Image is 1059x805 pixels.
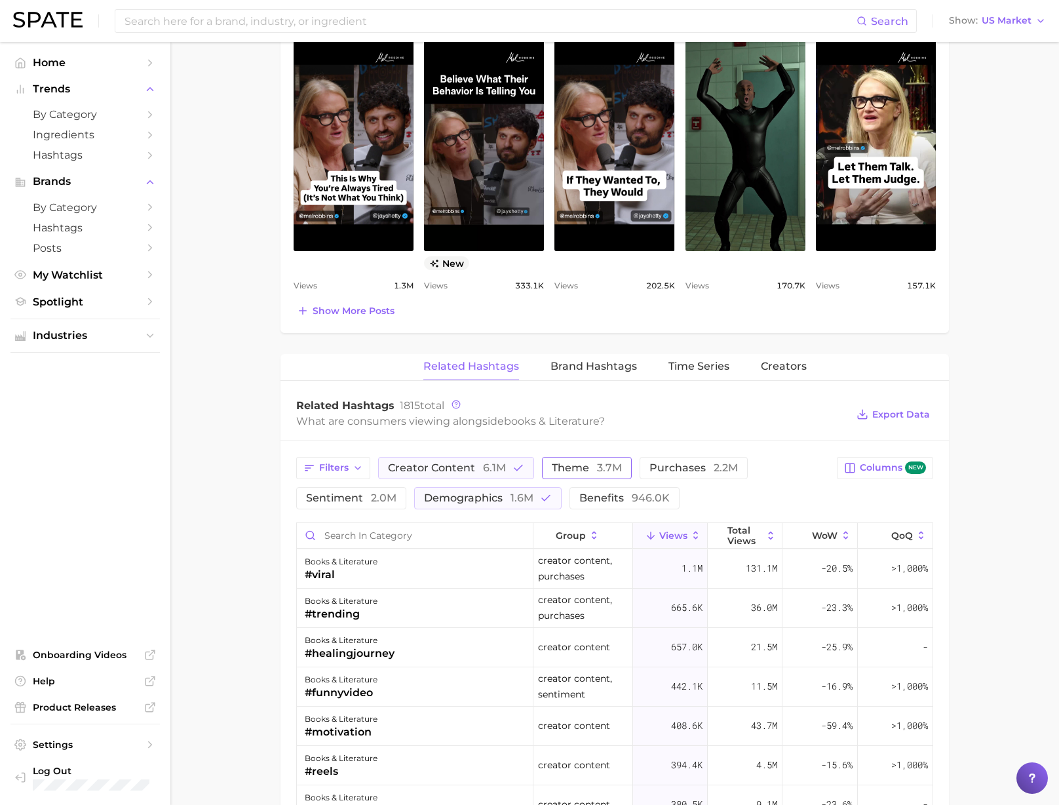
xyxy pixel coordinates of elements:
[671,639,703,655] span: 657.0k
[632,492,670,504] span: 946.0k
[424,278,448,294] span: Views
[538,757,610,773] span: creator content
[483,461,506,474] span: 6.1m
[10,52,160,73] a: Home
[319,462,349,473] span: Filters
[821,757,853,773] span: -15.6%
[812,530,838,541] span: WoW
[296,399,395,412] span: Related Hashtags
[305,724,377,740] div: #motivation
[423,361,519,372] span: Related Hashtags
[821,718,853,734] span: -59.4%
[671,757,703,773] span: 394.4k
[394,278,414,294] span: 1.3m
[538,671,628,702] span: creator content, sentiment
[294,302,398,320] button: Show more posts
[552,463,622,473] span: theme
[10,292,160,312] a: Spotlight
[891,758,928,771] span: >1,000%
[10,79,160,99] button: Trends
[982,17,1031,24] span: US Market
[305,685,377,701] div: #funnyvideo
[10,645,160,665] a: Onboarding Videos
[305,764,377,779] div: #reels
[659,530,687,541] span: Views
[10,197,160,218] a: by Category
[297,707,933,746] button: books & literature#motivationcreator content408.6k43.7m-59.4%>1,000%
[816,278,839,294] span: Views
[10,218,160,238] a: Hashtags
[305,593,377,609] div: books & literature
[872,409,930,420] span: Export Data
[33,675,138,687] span: Help
[13,12,83,28] img: SPATE
[424,493,533,503] span: demographics
[761,361,807,372] span: Creators
[556,530,586,541] span: group
[871,15,908,28] span: Search
[554,278,578,294] span: Views
[533,523,633,549] button: group
[296,412,847,430] div: What are consumers viewing alongside ?
[33,649,138,661] span: Onboarding Videos
[305,606,377,622] div: #trending
[33,83,138,95] span: Trends
[388,463,506,473] span: creator content
[33,296,138,308] span: Spotlight
[860,461,926,474] span: Columns
[10,172,160,191] button: Brands
[10,238,160,258] a: Posts
[821,639,853,655] span: -25.9%
[538,592,628,623] span: creator content, purchases
[727,525,762,546] span: Total Views
[10,735,160,755] a: Settings
[510,492,533,504] span: 1.6m
[907,278,936,294] span: 157.1k
[305,633,395,648] div: books & literature
[685,278,709,294] span: Views
[671,678,703,694] span: 442.1k
[33,149,138,161] span: Hashtags
[646,278,675,294] span: 202.5k
[33,108,138,121] span: by Category
[10,697,160,717] a: Product Releases
[297,549,933,589] button: books & literature#viralcreator content, purchases1.1m131.1m-20.5%>1,000%
[538,639,610,655] span: creator content
[853,405,933,423] button: Export Data
[923,639,928,655] span: -
[714,461,738,474] span: 2.2m
[33,128,138,141] span: Ingredients
[751,678,777,694] span: 11.5m
[33,269,138,281] span: My Watchlist
[538,718,610,734] span: creator content
[782,523,857,549] button: WoW
[633,523,708,549] button: Views
[905,461,926,474] span: new
[682,560,703,576] span: 1.1m
[33,176,138,187] span: Brands
[10,104,160,125] a: by Category
[33,201,138,214] span: by Category
[579,493,670,503] span: benefits
[297,523,533,548] input: Search in category
[305,567,377,583] div: #viral
[550,361,637,372] span: Brand Hashtags
[668,361,729,372] span: Time Series
[33,701,138,713] span: Product Releases
[371,492,396,504] span: 2.0m
[891,680,928,692] span: >1,000%
[10,265,160,285] a: My Watchlist
[751,639,777,655] span: 21.5m
[10,125,160,145] a: Ingredients
[538,553,628,584] span: creator content, purchases
[746,560,777,576] span: 131.1m
[400,399,444,412] span: total
[305,554,377,570] div: books & literature
[10,671,160,691] a: Help
[751,600,777,616] span: 36.0m
[858,523,933,549] button: QoQ
[504,415,599,427] span: books & literature
[751,718,777,734] span: 43.7m
[313,305,395,317] span: Show more posts
[671,600,703,616] span: 665.6k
